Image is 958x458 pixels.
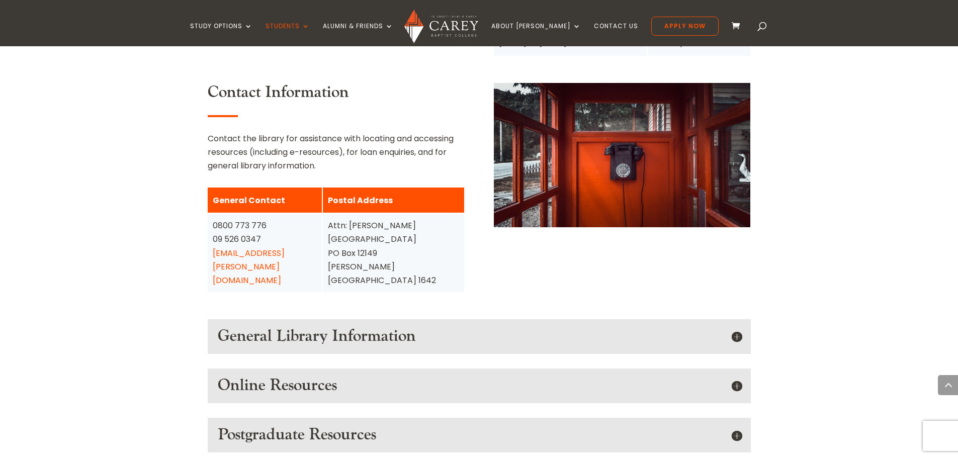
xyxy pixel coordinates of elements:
h3: Contact Information [208,83,464,107]
a: [EMAIL_ADDRESS][PERSON_NAME][DOMAIN_NAME] [213,247,285,286]
a: Apply Now [651,17,719,36]
p: Contact the library for assistance with locating and accessing resources (including e-resources),... [208,132,464,173]
strong: Postal Address [328,195,393,206]
h5: Online Resources [218,376,741,395]
h5: Postgraduate Resources [218,425,741,444]
h5: General Library Information [218,327,741,346]
strong: General Contact [213,195,285,206]
div: Attn: [PERSON_NAME][GEOGRAPHIC_DATA] PO Box 12149 [PERSON_NAME] [GEOGRAPHIC_DATA] 1642 [328,219,459,287]
a: Contact Us [594,23,638,46]
a: About [PERSON_NAME] [491,23,581,46]
img: Girl reading on the floor in a library [494,83,750,227]
a: Study Options [190,23,252,46]
a: Students [266,23,310,46]
a: Alumni & Friends [323,23,393,46]
img: Carey Baptist College [404,10,478,43]
div: 0800 773 776 09 526 0347 [213,219,317,287]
